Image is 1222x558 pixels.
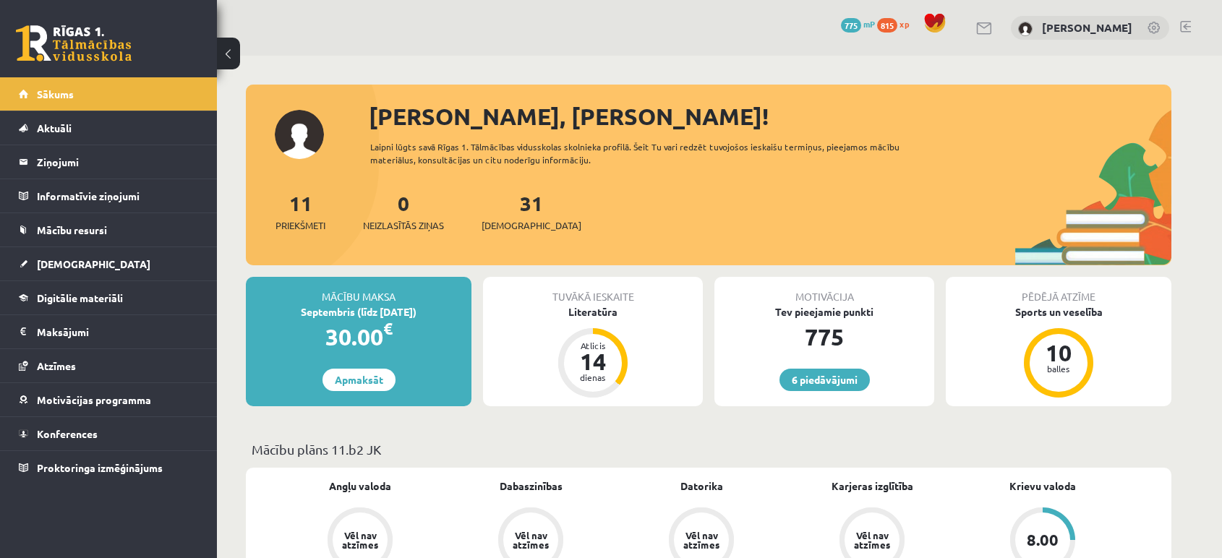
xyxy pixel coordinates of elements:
span: Neizlasītās ziņas [363,218,444,233]
span: 775 [841,18,861,33]
span: Atzīmes [37,359,76,372]
div: Literatūra [483,304,703,319]
span: [DEMOGRAPHIC_DATA] [37,257,150,270]
div: 10 [1037,341,1080,364]
span: Mācību resursi [37,223,107,236]
a: Krievu valoda [1009,478,1076,494]
div: dienas [571,373,615,382]
a: 775 mP [841,18,875,30]
span: Proktoringa izmēģinājums [37,461,163,474]
span: xp [900,18,909,30]
div: Atlicis [571,341,615,350]
span: Konferences [37,427,98,440]
a: Ziņojumi [19,145,199,179]
span: [DEMOGRAPHIC_DATA] [482,218,581,233]
a: 11Priekšmeti [275,190,325,233]
a: Apmaksāt [322,369,396,391]
p: Mācību plāns 11.b2 JK [252,439,1166,459]
a: [PERSON_NAME] [1042,20,1132,35]
span: € [383,318,393,339]
div: [PERSON_NAME], [PERSON_NAME]! [369,99,1171,134]
a: [DEMOGRAPHIC_DATA] [19,247,199,280]
legend: Informatīvie ziņojumi [37,179,199,213]
a: Aktuāli [19,111,199,145]
a: 815 xp [877,18,916,30]
legend: Maksājumi [37,315,199,348]
a: Karjeras izglītība [832,478,913,494]
a: 31[DEMOGRAPHIC_DATA] [482,190,581,233]
div: Sports un veselība [946,304,1171,319]
div: Pēdējā atzīme [946,277,1171,304]
a: Atzīmes [19,349,199,382]
div: Tev pieejamie punkti [714,304,934,319]
span: mP [863,18,875,30]
span: 815 [877,18,897,33]
div: Vēl nav atzīmes [681,531,722,549]
a: Datorika [680,478,723,494]
a: Proktoringa izmēģinājums [19,451,199,484]
a: Informatīvie ziņojumi [19,179,199,213]
a: 6 piedāvājumi [779,369,870,391]
div: 14 [571,350,615,373]
span: Sākums [37,87,74,100]
span: Aktuāli [37,121,72,134]
div: 30.00 [246,319,471,354]
div: 8.00 [1027,532,1059,548]
div: Septembris (līdz [DATE]) [246,304,471,319]
div: 775 [714,319,934,354]
div: Vēl nav atzīmes [852,531,892,549]
a: Dabaszinības [500,478,563,494]
a: Literatūra Atlicis 14 dienas [483,304,703,400]
div: Mācību maksa [246,277,471,304]
a: Angļu valoda [329,478,391,494]
div: Laipni lūgts savā Rīgas 1. Tālmācības vidusskolas skolnieka profilā. Šeit Tu vari redzēt tuvojošo... [370,140,926,166]
div: Vēl nav atzīmes [340,531,380,549]
a: Maksājumi [19,315,199,348]
a: Digitālie materiāli [19,281,199,314]
a: Mācību resursi [19,213,199,246]
div: Vēl nav atzīmes [510,531,551,549]
legend: Ziņojumi [37,145,199,179]
div: Motivācija [714,277,934,304]
span: Motivācijas programma [37,393,151,406]
a: 0Neizlasītās ziņas [363,190,444,233]
span: Digitālie materiāli [37,291,123,304]
div: balles [1037,364,1080,373]
a: Konferences [19,417,199,450]
a: Sports un veselība 10 balles [946,304,1171,400]
span: Priekšmeti [275,218,325,233]
img: Arnolds Mikuličs [1018,22,1033,36]
a: Sākums [19,77,199,111]
a: Rīgas 1. Tālmācības vidusskola [16,25,132,61]
a: Motivācijas programma [19,383,199,416]
div: Tuvākā ieskaite [483,277,703,304]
